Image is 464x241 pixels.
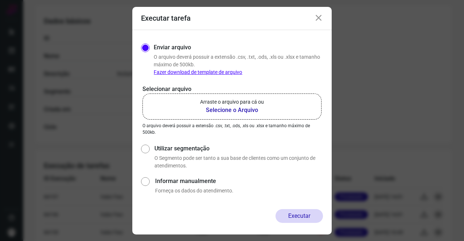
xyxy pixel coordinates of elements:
[200,106,264,115] b: Selecione o Arquivo
[275,209,323,223] button: Executar
[154,144,323,153] label: Utilizar segmentação
[155,187,323,195] p: Forneça os dados do atendimento.
[142,122,322,136] p: O arquivo deverá possuir a extensão .csv, .txt, .ods, .xls ou .xlsx e tamanho máximo de 500kb.
[155,177,323,186] label: Informar manualmente
[200,98,264,106] p: Arraste o arquivo para cá ou
[154,53,323,76] p: O arquivo deverá possuir a extensão .csv, .txt, .ods, .xls ou .xlsx e tamanho máximo de 500kb.
[142,85,322,94] p: Selecionar arquivo
[141,14,191,22] h3: Executar tarefa
[154,154,323,170] p: O Segmento pode ser tanto a sua base de clientes como um conjunto de atendimentos.
[154,69,242,75] a: Fazer download de template de arquivo
[154,43,191,52] label: Enviar arquivo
